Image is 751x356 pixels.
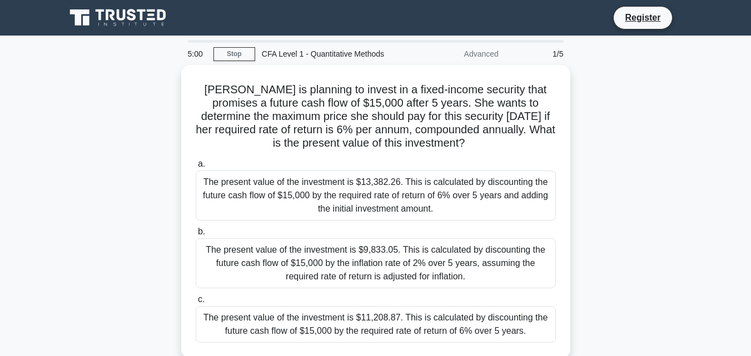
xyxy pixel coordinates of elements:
[505,43,570,65] div: 1/5
[408,43,505,65] div: Advanced
[196,171,556,220] div: The present value of the investment is $13,382.26. This is calculated by discounting the future c...
[198,227,205,236] span: b.
[196,238,556,288] div: The present value of the investment is $9,833.05. This is calculated by discounting the future ca...
[213,47,255,61] a: Stop
[618,11,667,24] a: Register
[198,159,205,168] span: a.
[195,83,557,151] h5: [PERSON_NAME] is planning to invest in a fixed-income security that promises a future cash flow o...
[196,306,556,343] div: The present value of the investment is $11,208.87. This is calculated by discounting the future c...
[255,43,408,65] div: CFA Level 1 - Quantitative Methods
[181,43,213,65] div: 5:00
[198,294,205,304] span: c.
